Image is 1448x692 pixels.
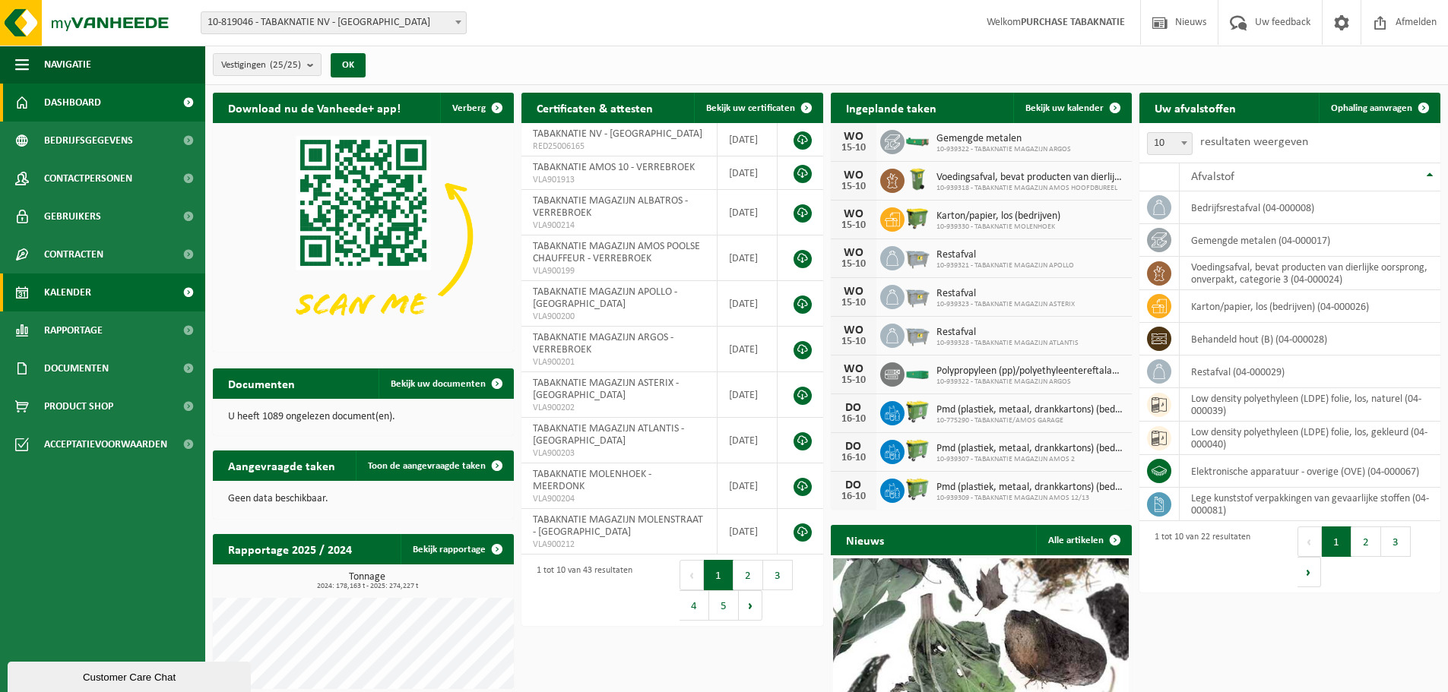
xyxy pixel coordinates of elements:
img: WB-0660-HPE-GN-50 [905,476,930,502]
span: TABAKNATIE MOLENHOEK - MEERDONK [533,469,651,492]
div: 15-10 [838,337,869,347]
span: Kalender [44,273,91,311]
div: WO [838,208,869,220]
td: elektronische apparatuur - overige (OVE) (04-000067) [1180,455,1440,488]
span: VLA900202 [533,402,705,414]
button: 2 [1351,526,1381,557]
td: low density polyethyleen (LDPE) folie, los, gekleurd (04-000040) [1180,422,1440,455]
td: [DATE] [718,281,778,327]
span: TABAKNATIE MAGAZIJN ARGOS - VERREBROEK [533,332,673,355]
span: Afvalstof [1191,171,1234,183]
td: gemengde metalen (04-000017) [1180,224,1440,257]
div: 15-10 [838,220,869,231]
span: 10-939328 - TABAKNATIE MAGAZIJN ATLANTIS [936,339,1079,348]
span: 10-939318 - TABAKNATIE MAGAZIJN AMOS HOOFDBUREEL [936,184,1124,193]
img: HK-XC-20-GN-00 [905,366,930,380]
iframe: chat widget [8,659,254,692]
td: [DATE] [718,156,778,190]
div: DO [838,441,869,453]
div: 1 tot 10 van 22 resultaten [1147,525,1250,589]
div: WO [838,286,869,298]
a: Bekijk rapportage [401,534,512,564]
span: TABAKNATIE MAGAZIJN MOLENSTRAAT - [GEOGRAPHIC_DATA] [533,514,703,538]
button: 1 [704,560,734,590]
span: 10-775290 - TABAKNATIE/AMOS GARAGE [936,416,1124,425]
button: 4 [680,590,709,621]
div: WO [838,363,869,375]
div: 15-10 [838,182,869,192]
span: 10-939322 - TABAKNATIE MAGAZIJN ARGOS [936,378,1124,387]
span: RED25006165 [533,141,705,153]
td: [DATE] [718,418,778,463]
span: TABAKNATIE MAGAZIJN ATLANTIS - [GEOGRAPHIC_DATA] [533,423,684,447]
span: VLA900201 [533,356,705,368]
span: Pmd (plastiek, metaal, drankkartons) (bedrijven) [936,482,1124,494]
button: 3 [763,560,793,590]
span: Contracten [44,235,103,273]
div: WO [838,324,869,337]
span: TABAKNATIE AMOS 10 - VERREBROEK [533,162,695,173]
td: [DATE] [718,509,778,555]
span: TABAKNATIE MAGAZIJN ASTERIX - [GEOGRAPHIC_DATA] [533,378,679,401]
a: Alle artikelen [1036,525,1130,555]
span: Gemengde metalen [936,133,1071,145]
span: 10-939323 - TABAKNATIE MAGAZIJN ASTERIX [936,300,1075,309]
button: 5 [709,590,739,621]
span: Pmd (plastiek, metaal, drankkartons) (bedrijven) [936,404,1124,416]
span: Navigatie [44,46,91,84]
span: Dashboard [44,84,101,122]
div: WO [838,247,869,259]
button: Next [739,590,762,621]
span: 10 [1148,133,1192,154]
img: WB-0140-HPE-GN-50 [905,166,930,192]
a: Bekijk uw certificaten [694,93,822,123]
span: 10-819046 - TABAKNATIE NV - ANTWERPEN [201,12,466,33]
span: Acceptatievoorwaarden [44,425,167,463]
img: WB-1100-HPE-GN-50 [905,205,930,231]
button: Previous [1297,526,1322,557]
div: WO [838,131,869,143]
div: DO [838,479,869,491]
h2: Uw afvalstoffen [1139,93,1251,122]
h2: Documenten [213,368,310,398]
span: TABAKNATIE MAGAZIJN AMOS POOLSE CHAUFFEUR - VERREBROEK [533,241,700,264]
div: 15-10 [838,298,869,308]
td: restafval (04-000029) [1180,355,1440,388]
button: Vestigingen(25/25) [213,53,322,76]
img: Download de VHEPlus App [213,123,514,349]
button: 1 [1322,526,1351,557]
span: TABAKNATIE MAGAZIJN APOLLO - [GEOGRAPHIC_DATA] [533,286,677,310]
td: [DATE] [718,327,778,372]
button: Verberg [440,93,512,123]
span: Voedingsafval, bevat producten van dierlijke oorsprong, onverpakt, categorie 3 [936,172,1124,184]
span: VLA900204 [533,493,705,505]
span: Bekijk uw certificaten [706,103,795,113]
span: VLA901913 [533,174,705,186]
a: Bekijk uw documenten [379,368,512,399]
h2: Ingeplande taken [831,93,952,122]
span: 10-939321 - TABAKNATIE MAGAZIJN APOLLO [936,261,1074,270]
div: 15-10 [838,375,869,386]
td: [DATE] [718,123,778,156]
span: TABAKNATIE MAGAZIJN ALBATROS - VERREBROEK [533,195,688,219]
h3: Tonnage [220,572,514,590]
span: 10-939330 - TABAKNATIE MOLENHOEK [936,223,1060,232]
div: WO [838,169,869,182]
a: Toon de aangevraagde taken [356,450,512,481]
a: Bekijk uw kalender [1013,93,1130,123]
button: 3 [1381,526,1411,557]
a: Ophaling aanvragen [1319,93,1439,123]
td: behandeld hout (B) (04-000028) [1180,323,1440,355]
label: resultaten weergeven [1200,136,1308,148]
span: Rapportage [44,311,103,349]
span: VLA900203 [533,447,705,460]
button: OK [331,53,366,77]
p: U heeft 1089 ongelezen document(en). [228,412,499,422]
button: 2 [734,560,763,590]
span: Karton/papier, los (bedrijven) [936,210,1060,223]
span: Toon de aangevraagde taken [368,461,486,471]
span: 10-939322 - TABAKNATIE MAGAZIJN ARGOS [936,145,1071,154]
button: Previous [680,560,704,590]
span: Gebruikers [44,197,101,235]
span: Ophaling aanvragen [1331,103,1412,113]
